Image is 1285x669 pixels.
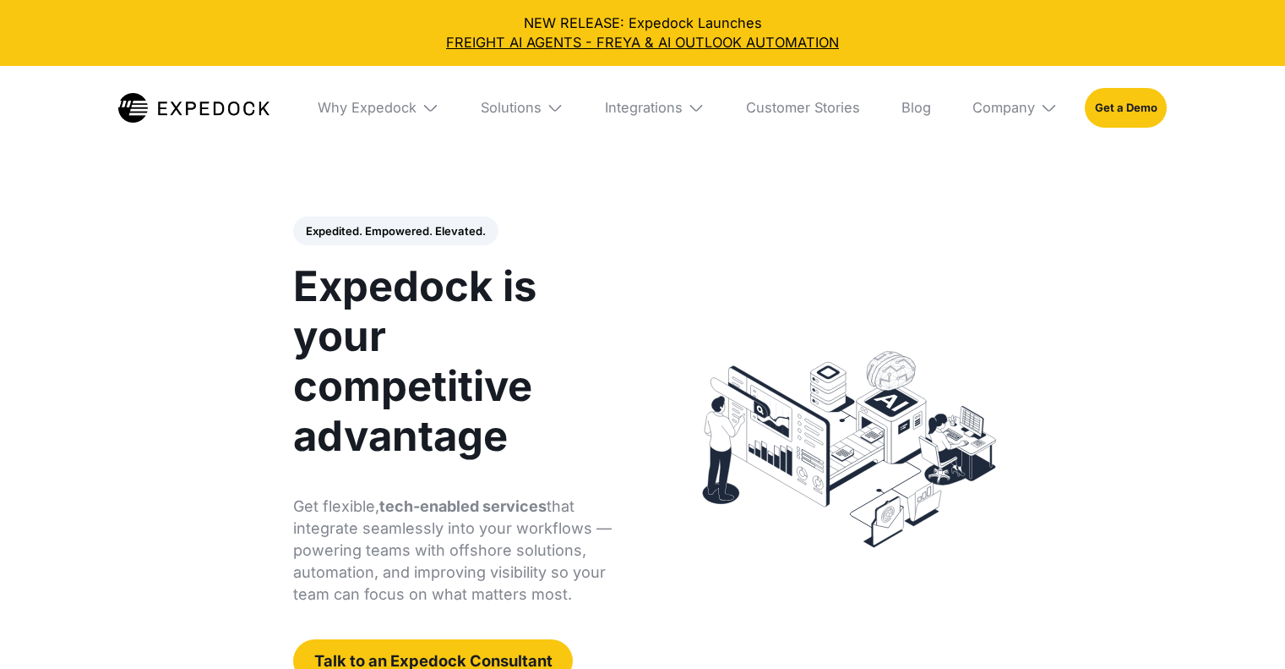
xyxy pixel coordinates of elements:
h1: Expedock is your competitive advantage [293,262,625,461]
a: Get a Demo [1085,88,1167,128]
div: Solutions [481,99,542,116]
a: Blog [888,66,945,149]
div: Why Expedock [318,99,417,116]
a: FREIGHT AI AGENTS - FREYA & AI OUTLOOK AUTOMATION [14,33,1271,52]
a: Customer Stories [732,66,874,149]
strong: tech-enabled services [379,497,547,515]
div: NEW RELEASE: Expedock Launches [14,14,1271,52]
div: Company [972,99,1035,116]
div: Integrations [605,99,683,116]
p: Get flexible, that integrate seamlessly into your workflows — powering teams with offshore soluti... [293,496,625,606]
